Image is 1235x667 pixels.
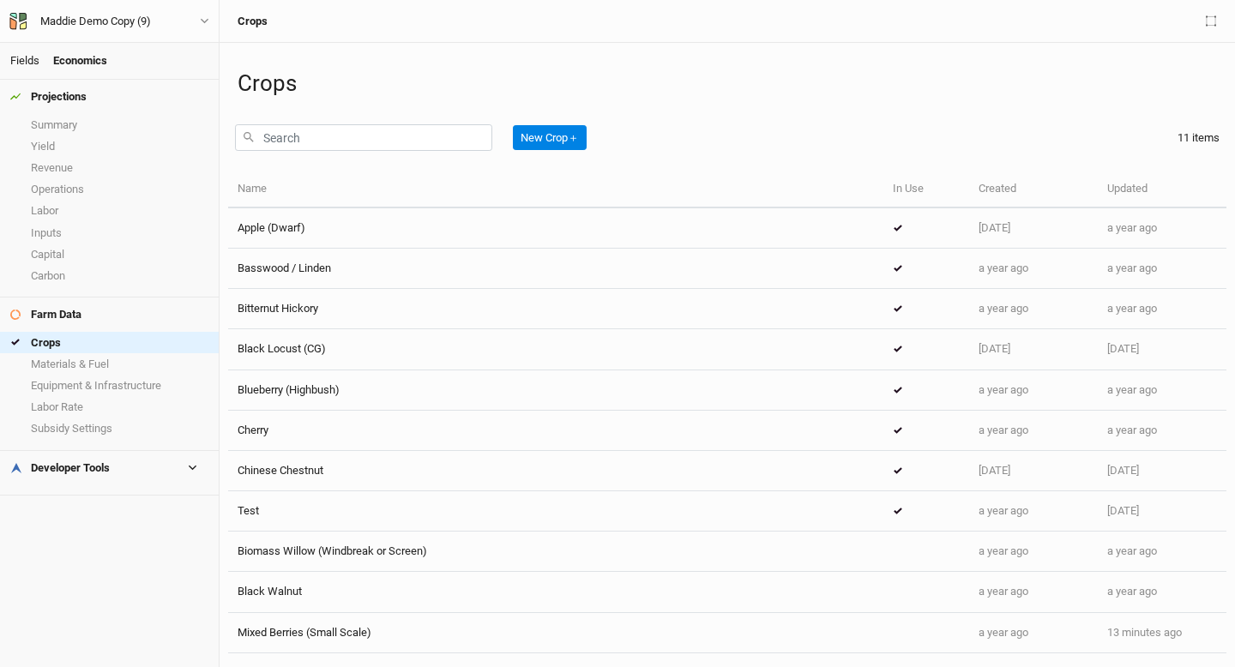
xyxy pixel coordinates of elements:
div: Maddie Demo Copy (9) [40,13,151,30]
span: Mar 21, 2025 10:43 AM [1107,464,1139,477]
span: Nov 27, 2023 5:56 PM [979,342,1010,355]
span: Sep 13, 2024 3:24 PM [979,302,1028,315]
span: Sep 16, 2024 4:56 PM [1107,261,1157,274]
span: Sep 13, 2024 3:24 PM [1107,544,1157,557]
span: Black Walnut [238,585,302,598]
span: Cherry [238,424,268,436]
span: Oct 2, 2025 9:33 AM [1107,626,1182,639]
button: New Crop＋ [513,125,587,151]
a: Fields [10,54,39,67]
span: Nov 14, 2024 7:08 PM [1107,424,1157,436]
div: Projections [10,90,87,104]
span: Bitternut Hickory [238,302,318,315]
span: Mixed Berries (Small Scale) [238,626,371,639]
span: Basswood / Linden [238,261,331,274]
span: Sep 13, 2024 3:24 PM [1107,302,1157,315]
div: Farm Data [10,308,81,321]
button: Maddie Demo Copy (9) [9,12,210,31]
span: Sep 16, 2024 4:59 PM [979,585,1028,598]
th: Created [969,171,1098,208]
span: Sep 16, 2024 4:59 PM [1107,585,1157,598]
span: Nov 27, 2023 5:56 PM [979,221,1010,234]
th: In Use [883,171,969,208]
span: Nov 14, 2024 7:06 PM [1107,383,1157,396]
div: Developer Tools [10,461,110,475]
h1: Crops [238,70,1217,97]
span: Nov 14, 2024 7:09 PM [1107,221,1157,234]
th: Updated [1098,171,1226,208]
span: Apple (Dwarf) [238,221,305,234]
span: Test [238,504,259,517]
span: Biomass Willow (Windbreak or Screen) [238,544,427,557]
div: 11 items [1178,130,1220,146]
span: Sep 13, 2024 3:22 PM [979,424,1028,436]
span: Sep 13, 2024 3:24 PM [979,544,1028,557]
span: Sep 16, 2024 5:55 PM [979,626,1028,639]
h3: Crops [238,15,268,28]
span: Chinese Chestnut [238,464,323,477]
span: Nov 27, 2023 5:56 PM [1107,342,1139,355]
span: Sep 16, 2024 4:56 PM [979,261,1028,274]
span: Blueberry (Highbush) [238,383,340,396]
th: Name [228,171,883,208]
span: Black Locust (CG) [238,342,326,355]
span: Mar 21, 2025 10:43 AM [979,464,1010,477]
div: Economics [53,53,107,69]
input: Search [235,124,492,151]
span: Nov 14, 2024 7:06 PM [979,383,1028,396]
span: Sep 13, 2024 3:22 PM [979,504,1028,517]
span: Jan 14, 2025 8:45 PM [1107,504,1139,517]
